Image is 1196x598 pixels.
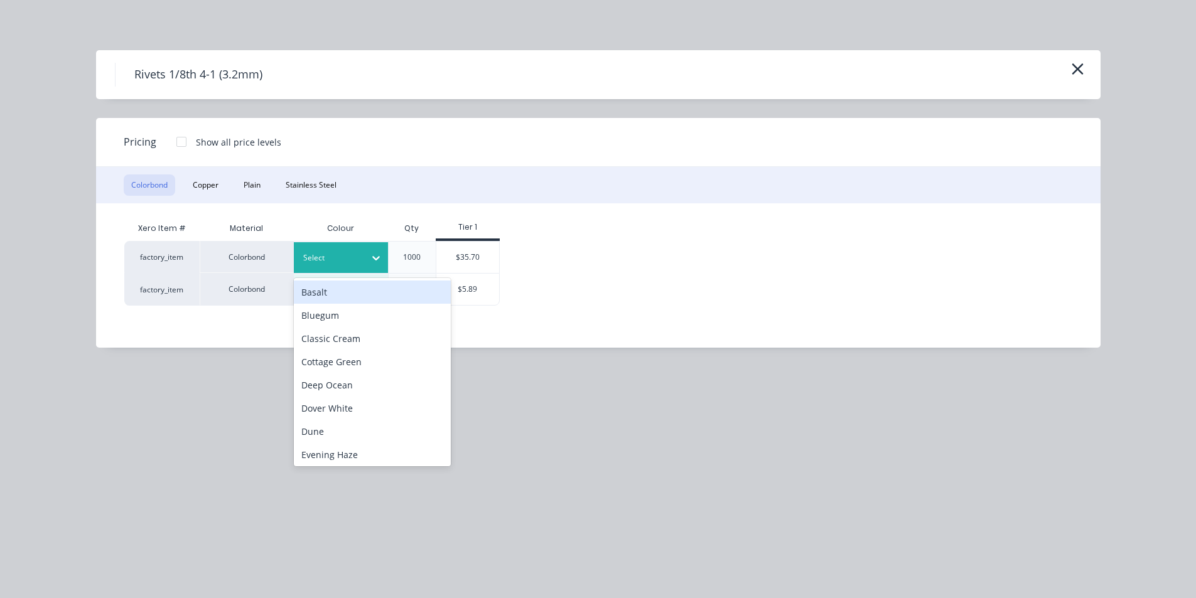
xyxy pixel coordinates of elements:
button: Plain [236,174,268,196]
span: Pricing [124,134,156,149]
div: Colorbond [200,241,294,273]
div: Dover White [294,397,451,420]
div: $35.70 [436,242,499,273]
div: Basalt [294,280,451,304]
div: factory_item [124,241,200,273]
div: factory_item [124,273,200,306]
div: Deep Ocean [294,373,451,397]
h4: Rivets 1/8th 4-1 (3.2mm) [115,63,281,87]
div: Colorbond [200,273,294,306]
div: $5.89 [436,274,499,305]
div: Material [200,216,294,241]
button: Stainless Steel [278,174,344,196]
div: Show all price levels [196,136,281,149]
div: 1000 [403,252,421,263]
div: Classic Cream [294,327,451,350]
div: Xero Item # [124,216,200,241]
div: Qty [394,213,429,244]
div: Bluegum [294,304,451,327]
button: Copper [185,174,226,196]
div: Colour [294,216,388,241]
div: Cottage Green [294,350,451,373]
div: Tier 1 [436,222,500,233]
div: Dune [294,420,451,443]
div: Evening Haze [294,443,451,466]
button: Colorbond [124,174,175,196]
